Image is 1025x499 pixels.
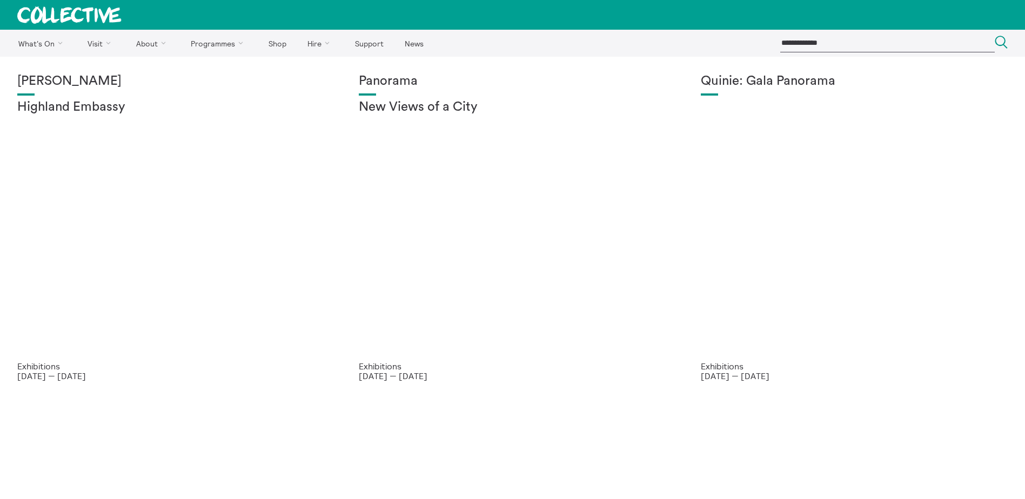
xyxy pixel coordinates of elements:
[126,30,179,57] a: About
[701,361,1008,371] p: Exhibitions
[395,30,433,57] a: News
[17,361,324,371] p: Exhibitions
[259,30,296,57] a: Shop
[298,30,344,57] a: Hire
[359,74,666,89] h1: Panorama
[359,100,666,115] h2: New Views of a City
[701,74,1008,89] h1: Quinie: Gala Panorama
[182,30,257,57] a: Programmes
[17,100,324,115] h2: Highland Embassy
[78,30,125,57] a: Visit
[684,57,1025,398] a: Josie Vallely Quinie: Gala Panorama Exhibitions [DATE] — [DATE]
[341,57,683,398] a: Collective Panorama June 2025 small file 8 Panorama New Views of a City Exhibitions [DATE] — [DATE]
[17,371,324,381] p: [DATE] — [DATE]
[345,30,393,57] a: Support
[17,74,324,89] h1: [PERSON_NAME]
[701,371,1008,381] p: [DATE] — [DATE]
[359,361,666,371] p: Exhibitions
[359,371,666,381] p: [DATE] — [DATE]
[9,30,76,57] a: What's On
